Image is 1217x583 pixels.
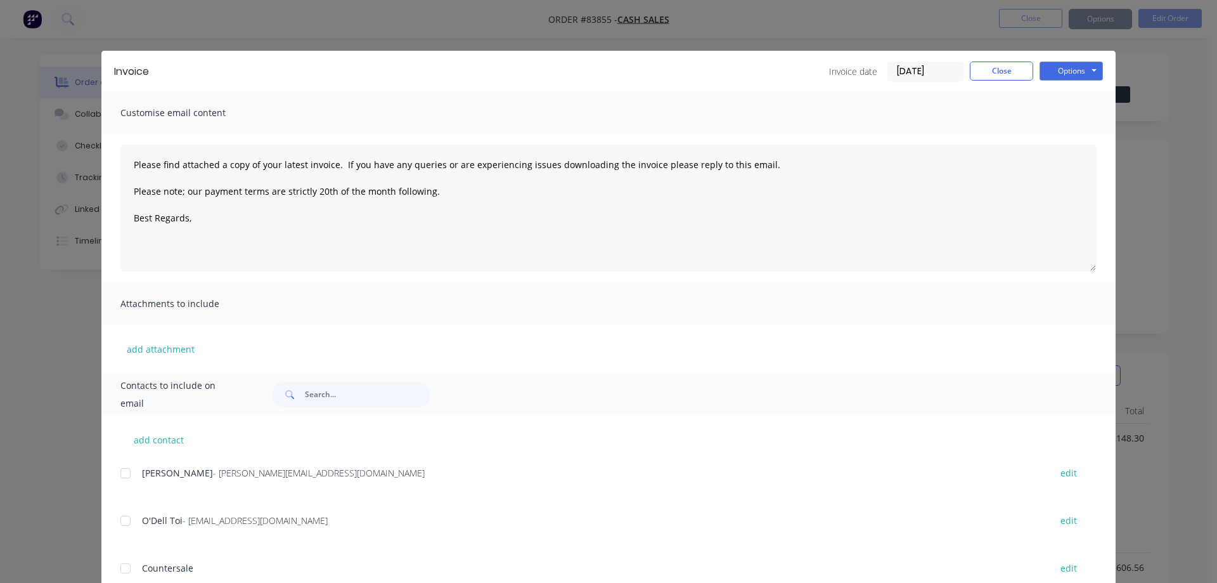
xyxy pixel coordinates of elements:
span: - [EMAIL_ADDRESS][DOMAIN_NAME] [183,514,328,527]
button: edit [1053,464,1085,481]
div: Invoice [114,64,149,79]
input: Search... [305,382,430,407]
button: add contact [120,430,196,449]
button: Options [1040,62,1103,81]
button: edit [1053,560,1085,577]
button: edit [1053,512,1085,529]
span: O'Dell Toi [142,514,183,527]
span: [PERSON_NAME] [142,467,213,479]
span: Attachments to include [120,295,260,313]
span: Customise email content [120,104,260,122]
span: - [PERSON_NAME][EMAIL_ADDRESS][DOMAIN_NAME] [213,467,425,479]
textarea: Please find attached a copy of your latest invoice. If you have any queries or are experiencing i... [120,145,1097,272]
span: Invoice date [829,65,877,78]
span: Contacts to include on email [120,377,240,412]
button: Close [970,62,1033,81]
span: Countersale [142,562,193,574]
button: add attachment [120,339,201,358]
